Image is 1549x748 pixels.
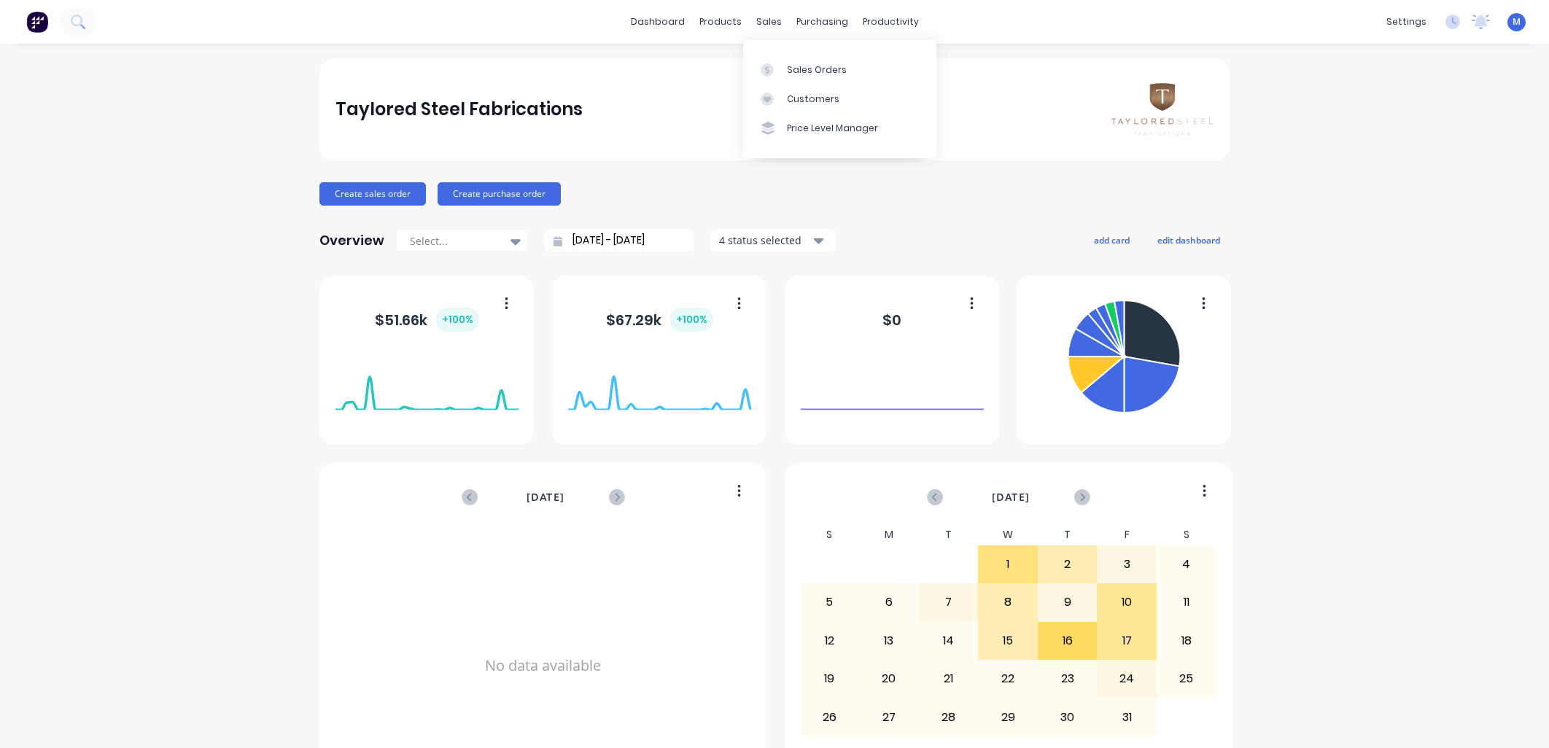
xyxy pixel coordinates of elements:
button: 4 status selected [711,230,835,252]
div: 10 [1098,584,1156,620]
div: 31 [1098,698,1156,735]
a: Customers [743,85,936,114]
div: 4 status selected [719,233,811,248]
div: 6 [860,584,918,620]
div: 13 [860,623,918,659]
div: $ 67.29k [606,308,713,332]
div: + 100 % [670,308,713,332]
div: 14 [920,623,978,659]
div: 26 [801,698,859,735]
div: M [859,524,919,545]
div: T [1038,524,1098,545]
div: 18 [1157,623,1216,659]
div: 25 [1157,661,1216,697]
div: 17 [1098,623,1156,659]
div: 4 [1157,546,1216,583]
div: 1 [979,546,1037,583]
a: Price Level Manager [743,114,936,143]
span: M [1513,15,1521,28]
button: Create sales order [319,182,426,206]
div: 7 [920,584,978,620]
div: 27 [860,698,918,735]
div: products [692,11,749,33]
button: add card [1084,230,1139,249]
div: 9 [1039,584,1097,620]
img: Factory [26,11,48,33]
div: Overview [319,226,384,255]
div: 11 [1157,584,1216,620]
div: 15 [979,623,1037,659]
div: Taylored Steel Fabrications [335,95,583,124]
div: productivity [855,11,926,33]
div: Customers [787,93,839,106]
button: edit dashboard [1148,230,1230,249]
div: W [978,524,1038,545]
div: 24 [1098,661,1156,697]
div: $ 0 [882,309,901,331]
div: purchasing [789,11,855,33]
div: sales [749,11,789,33]
div: Price Level Manager [787,122,878,135]
div: S [800,524,860,545]
div: 22 [979,661,1037,697]
div: 5 [801,584,859,620]
div: 29 [979,698,1037,735]
img: Taylored Steel Fabrications [1111,83,1214,135]
div: 20 [860,661,918,697]
a: dashboard [624,11,692,33]
span: [DATE] [527,489,564,505]
div: 30 [1039,698,1097,735]
div: 23 [1039,661,1097,697]
div: 12 [801,623,859,659]
div: + 100 % [436,308,479,332]
div: 21 [920,661,978,697]
div: 2 [1039,546,1097,583]
div: $ 51.66k [375,308,479,332]
div: T [919,524,979,545]
a: Sales Orders [743,55,936,84]
div: settings [1379,11,1434,33]
div: Sales Orders [787,63,847,77]
div: S [1157,524,1216,545]
div: F [1097,524,1157,545]
span: [DATE] [992,489,1030,505]
div: 8 [979,584,1037,620]
div: 28 [920,698,978,735]
div: 19 [801,661,859,697]
div: 16 [1039,623,1097,659]
button: Create purchase order [438,182,561,206]
div: 3 [1098,546,1156,583]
